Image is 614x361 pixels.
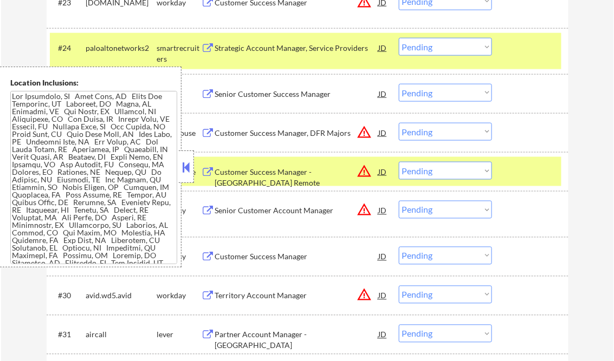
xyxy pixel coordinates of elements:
div: paloaltonetworks2 [86,43,157,54]
div: JD [378,38,389,57]
div: Customer Success Manager - [GEOGRAPHIC_DATA] Remote [215,167,379,188]
div: avid.wd5.avid [86,291,157,301]
button: warning_amber [357,163,372,179]
div: JD [378,247,389,266]
div: JD [378,201,389,220]
div: #24 [59,43,77,54]
div: #31 [59,330,77,340]
div: Senior Customer Success Manager [215,89,379,100]
div: JD [378,325,389,344]
div: workday [157,291,202,301]
div: Customer Success Manager, DFR Majors [215,128,379,139]
div: #30 [59,291,77,301]
div: Territory Account Manager [215,291,379,301]
div: JD [378,84,389,103]
div: Customer Success Manager [215,252,379,262]
div: Senior Customer Account Manager [215,206,379,216]
button: warning_amber [357,287,372,303]
div: aircall [86,330,157,340]
div: Location Inclusions: [10,77,177,88]
div: Partner Account Manager - [GEOGRAPHIC_DATA] [215,330,379,351]
button: warning_amber [357,202,372,218]
div: JD [378,123,389,142]
button: warning_amber [357,124,372,140]
div: Strategic Account Manager, Service Providers [215,43,379,54]
div: smartrecruiters [157,43,202,64]
div: JD [378,286,389,305]
div: lever [157,330,202,340]
div: JD [378,162,389,181]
